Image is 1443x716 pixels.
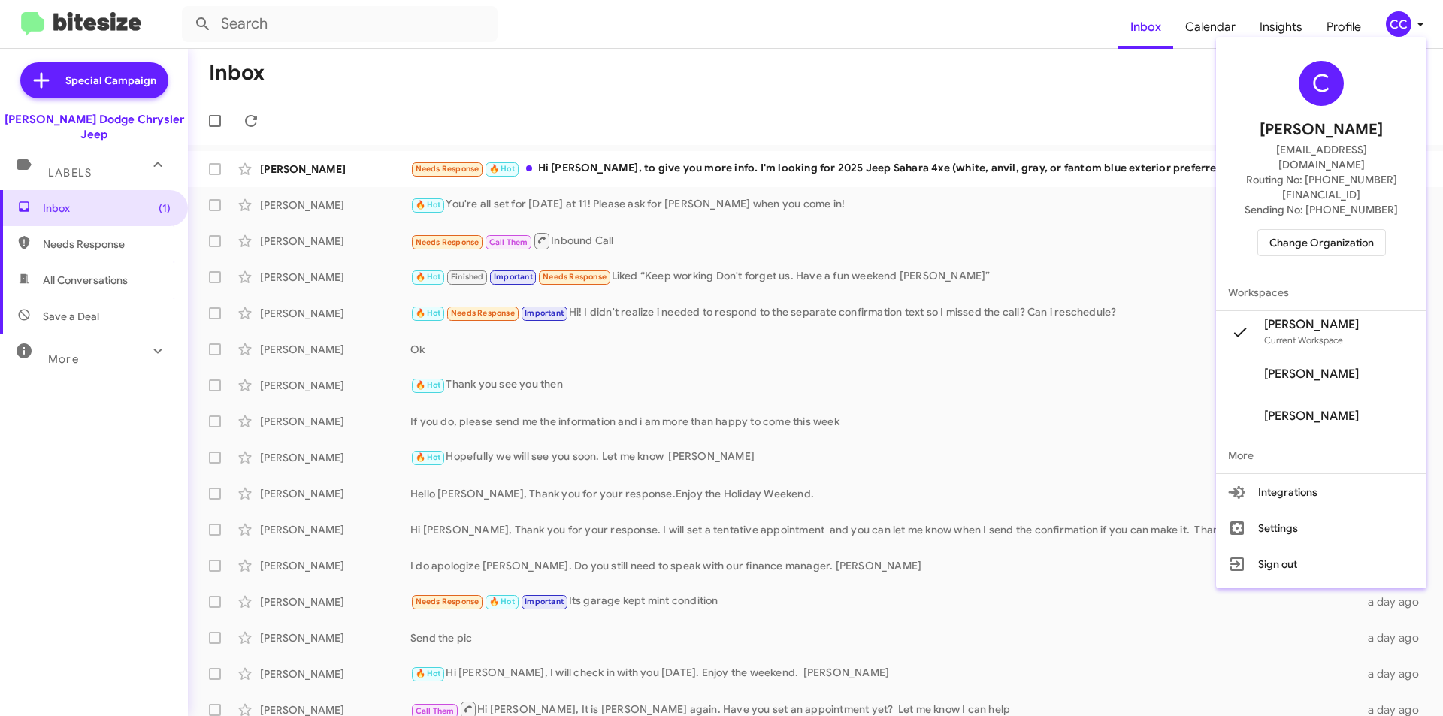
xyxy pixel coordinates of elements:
[1257,229,1386,256] button: Change Organization
[1264,334,1343,346] span: Current Workspace
[1216,437,1426,473] span: More
[1234,142,1408,172] span: [EMAIL_ADDRESS][DOMAIN_NAME]
[1216,546,1426,582] button: Sign out
[1264,317,1359,332] span: [PERSON_NAME]
[1216,274,1426,310] span: Workspaces
[1264,409,1359,424] span: [PERSON_NAME]
[1216,510,1426,546] button: Settings
[1216,474,1426,510] button: Integrations
[1269,230,1374,255] span: Change Organization
[1260,118,1383,142] span: [PERSON_NAME]
[1245,202,1398,217] span: Sending No: [PHONE_NUMBER]
[1299,61,1344,106] div: C
[1234,172,1408,202] span: Routing No: [PHONE_NUMBER][FINANCIAL_ID]
[1264,367,1359,382] span: [PERSON_NAME]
